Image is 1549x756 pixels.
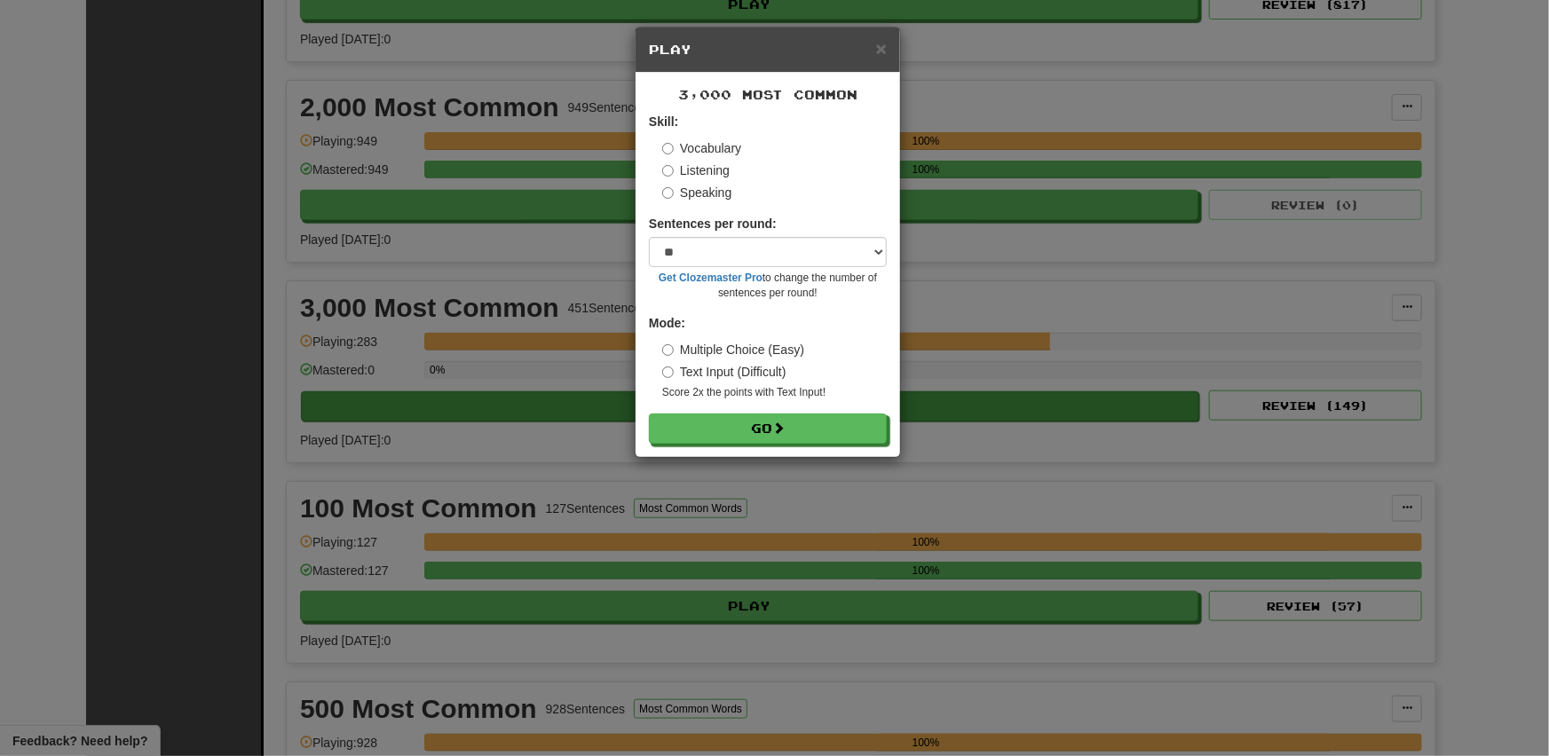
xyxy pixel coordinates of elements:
[662,363,786,381] label: Text Input (Difficult)
[662,143,674,154] input: Vocabulary
[662,341,804,358] label: Multiple Choice (Easy)
[649,215,777,232] label: Sentences per round:
[678,87,857,102] span: 3,000 Most Common
[649,114,678,129] strong: Skill:
[876,38,887,59] span: ×
[649,41,887,59] h5: Play
[659,272,763,284] a: Get Clozemaster Pro
[649,413,887,444] button: Go
[662,344,674,356] input: Multiple Choice (Easy)
[876,39,887,58] button: Close
[662,139,741,157] label: Vocabulary
[649,271,887,301] small: to change the number of sentences per round!
[662,184,731,201] label: Speaking
[662,366,674,378] input: Text Input (Difficult)
[662,165,674,177] input: Listening
[662,161,730,179] label: Listening
[662,187,674,199] input: Speaking
[649,316,685,330] strong: Mode:
[662,385,887,400] small: Score 2x the points with Text Input !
